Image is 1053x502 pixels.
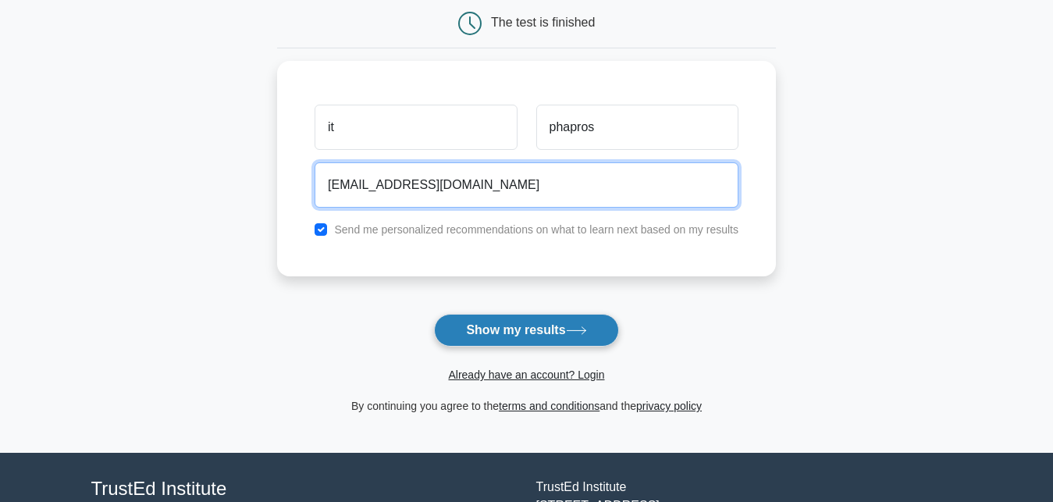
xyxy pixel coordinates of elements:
[636,400,702,412] a: privacy policy
[448,368,604,381] a: Already have an account? Login
[499,400,599,412] a: terms and conditions
[434,314,618,347] button: Show my results
[268,397,785,415] div: By continuing you agree to the and the
[315,105,517,150] input: First name
[315,162,738,208] input: Email
[334,223,738,236] label: Send me personalized recommendations on what to learn next based on my results
[91,478,518,500] h4: TrustEd Institute
[491,16,595,29] div: The test is finished
[536,105,738,150] input: Last name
